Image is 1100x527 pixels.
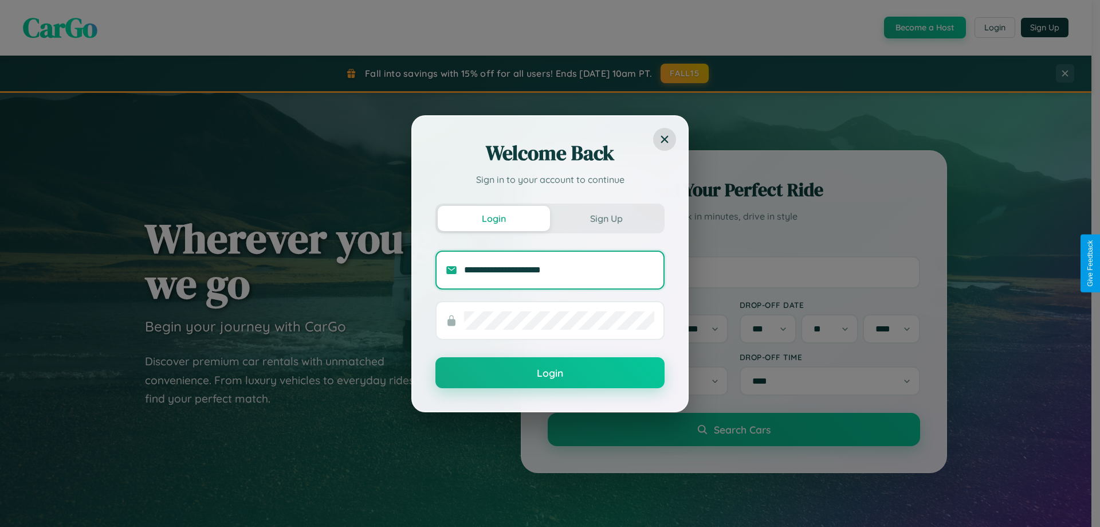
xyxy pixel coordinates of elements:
[438,206,550,231] button: Login
[550,206,662,231] button: Sign Up
[435,357,665,388] button: Login
[435,173,665,186] p: Sign in to your account to continue
[435,139,665,167] h2: Welcome Back
[1086,240,1094,287] div: Give Feedback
